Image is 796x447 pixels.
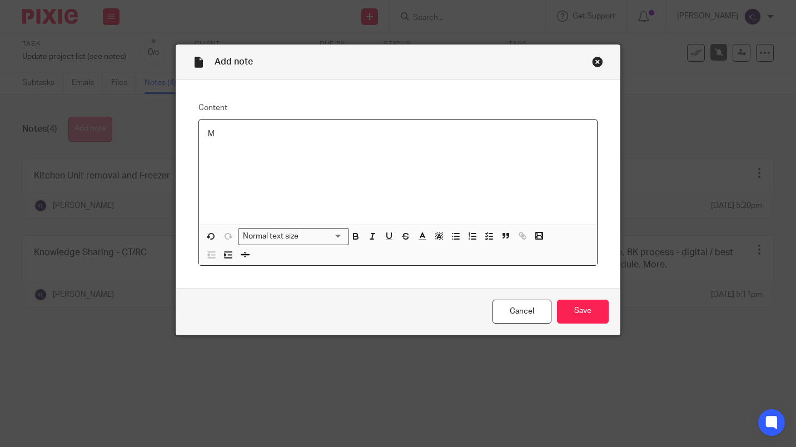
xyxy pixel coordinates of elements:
[557,300,609,324] input: Save
[302,231,342,242] input: Search for option
[492,300,551,324] a: Cancel
[241,231,301,242] span: Normal text size
[208,128,588,140] p: M
[215,57,253,66] span: Add note
[198,102,598,113] label: Content
[238,228,349,245] div: Search for option
[592,56,603,67] div: Close this dialog window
